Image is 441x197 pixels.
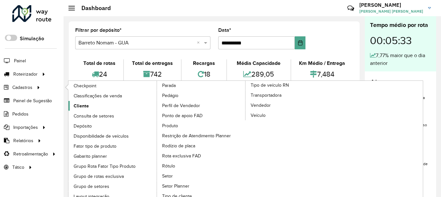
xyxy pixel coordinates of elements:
[183,67,225,81] div: 18
[229,67,289,81] div: 289,05
[370,30,431,52] div: 00:05:33
[77,67,122,81] div: 24
[13,124,38,131] span: Importações
[68,121,157,131] a: Depósito
[218,26,231,34] label: Data
[74,153,107,160] span: Gabarito planner
[293,67,352,81] div: 7,484
[68,141,157,151] a: Fator tipo de produto
[157,101,246,110] a: Perfil de Vendedor
[251,102,271,109] span: Vendedor
[68,161,157,171] a: Grupo Rota Fator Tipo Produto
[162,82,176,89] span: Parada
[74,133,129,140] span: Disponibilidade de veículos
[13,97,52,104] span: Painel de Sugestão
[162,92,178,99] span: Pedágio
[13,71,38,78] span: Roteirizador
[162,173,173,179] span: Setor
[68,81,157,91] a: Checkpoint
[74,183,109,190] span: Grupo de setores
[74,123,92,129] span: Depósito
[251,92,281,99] span: Transportadora
[12,84,32,91] span: Cadastros
[68,131,157,141] a: Disponibilidade de veículos
[183,59,225,67] div: Recargas
[13,137,33,144] span: Relatórios
[245,90,334,100] a: Transportadora
[344,1,358,15] a: Contato Rápido
[162,112,203,119] span: Ponto de apoio FAD
[68,181,157,191] a: Grupo de setores
[157,141,246,151] a: Rodízio de placa
[359,8,423,14] span: [PERSON_NAME] [PERSON_NAME]
[68,111,157,121] a: Consulta de setores
[125,59,179,67] div: Total de entregas
[157,111,246,120] a: Ponto de apoio FAD
[77,59,122,67] div: Total de rotas
[68,171,157,181] a: Grupo de rotas exclusiva
[245,100,334,110] a: Vendedor
[157,91,246,100] a: Pedágio
[20,35,44,43] label: Simulação
[74,113,114,119] span: Consulta de setores
[162,132,231,139] span: Restrição de Atendimento Planner
[162,122,178,129] span: Produto
[75,26,122,34] label: Filtrar por depósito
[74,92,122,99] span: Classificações de venda
[75,5,111,12] h2: Dashboard
[157,171,246,181] a: Setor
[293,59,352,67] div: Km Médio / Entrega
[197,39,202,47] span: Clear all
[74,163,136,170] span: Grupo Rota Fator Tipo Produto
[157,131,246,141] a: Restrição de Atendimento Planner
[359,2,423,8] h3: [PERSON_NAME]
[162,153,201,159] span: Rota exclusiva FAD
[370,21,431,30] div: Tempo médio por rota
[162,163,175,169] span: Rótulo
[157,181,246,191] a: Setor Planner
[251,112,266,119] span: Veículo
[68,151,157,161] a: Gabarito planner
[12,111,29,117] span: Pedidos
[125,67,179,81] div: 742
[157,151,246,161] a: Rota exclusiva FAD
[162,183,189,190] span: Setor Planner
[229,59,289,67] div: Média Capacidade
[74,173,124,180] span: Grupo de rotas exclusiva
[12,164,24,171] span: Tático
[74,143,116,150] span: Fator tipo de produto
[370,52,431,67] div: 7,77% maior que o dia anterior
[74,103,89,109] span: Cliente
[251,82,289,89] span: Tipo de veículo RN
[13,151,48,157] span: Retroalimentação
[162,142,195,149] span: Rodízio de placa
[157,121,246,130] a: Produto
[162,102,200,109] span: Perfil de Vendedor
[245,110,334,120] a: Veículo
[74,82,96,89] span: Checkpoint
[370,78,431,87] h4: Alertas
[157,161,246,171] a: Rótulo
[68,91,157,101] a: Classificações de venda
[295,36,305,49] button: Choose Date
[68,101,157,111] a: Cliente
[14,57,26,64] span: Painel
